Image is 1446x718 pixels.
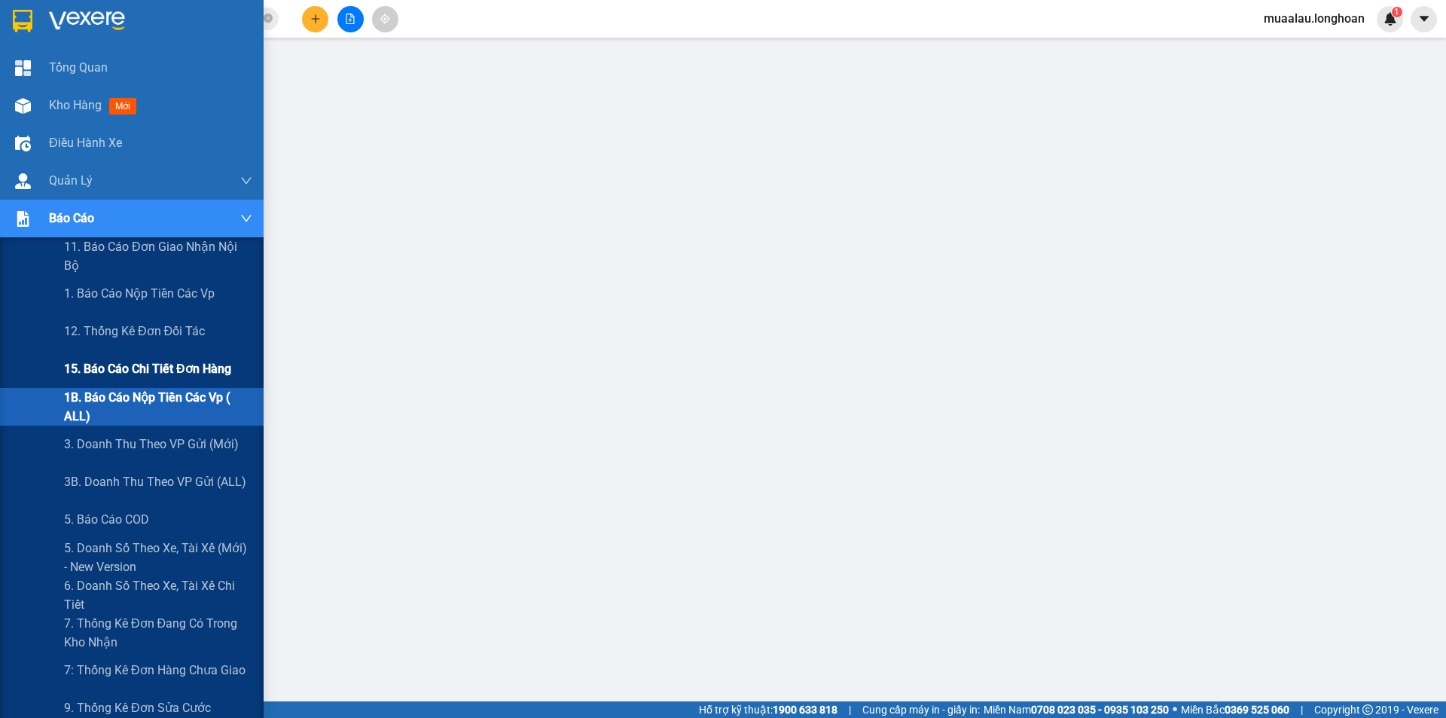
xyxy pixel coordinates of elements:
[1417,12,1431,26] span: caret-down
[13,10,32,32] img: logo-vxr
[15,98,31,114] img: warehouse-icon
[64,284,215,303] span: 1. Báo cáo nộp tiền các vp
[109,98,136,115] span: mới
[15,173,31,189] img: warehouse-icon
[984,701,1169,718] span: Miền Nam
[64,539,252,576] span: 5. Doanh số theo xe, tài xế (mới) - New version
[1252,9,1377,28] span: muaalau.longhoan
[15,211,31,227] img: solution-icon
[1173,707,1177,713] span: ⚪️
[15,60,31,76] img: dashboard-icon
[64,435,239,454] span: 3. Doanh Thu theo VP Gửi (mới)
[337,6,364,32] button: file-add
[64,576,252,614] span: 6. Doanh số theo xe, tài xế chi tiết
[64,614,252,652] span: 7. Thống kê đơn đang có trong kho nhận
[64,510,149,529] span: 5. Báo cáo COD
[773,704,837,716] strong: 1900 633 818
[15,136,31,151] img: warehouse-icon
[380,14,390,24] span: aim
[302,6,328,32] button: plus
[49,171,93,190] span: Quản Lý
[1411,6,1437,32] button: caret-down
[372,6,398,32] button: aim
[1392,7,1402,17] sup: 1
[64,237,252,275] span: 11. Báo cáo đơn giao nhận nội bộ
[264,12,273,26] span: close-circle
[64,472,246,491] span: 3B. Doanh Thu theo VP Gửi (ALL)
[1383,12,1397,26] img: icon-new-feature
[64,359,231,378] span: 15. Báo cáo chi tiết đơn hàng
[64,698,211,717] span: 9. Thống kê đơn sửa cước
[1301,701,1303,718] span: |
[1362,704,1373,715] span: copyright
[240,212,252,225] span: down
[264,14,273,23] span: close-circle
[49,98,102,112] span: Kho hàng
[64,322,205,341] span: 12. Thống kê đơn đối tác
[1181,701,1289,718] span: Miền Bắc
[345,14,355,24] span: file-add
[49,133,122,152] span: Điều hành xe
[1031,704,1169,716] strong: 0708 023 035 - 0935 103 250
[49,209,94,228] span: Báo cáo
[310,14,321,24] span: plus
[849,701,851,718] span: |
[49,58,108,77] span: Tổng Quan
[1225,704,1289,716] strong: 0369 525 060
[862,701,980,718] span: Cung cấp máy in - giấy in:
[240,175,252,187] span: down
[699,701,837,718] span: Hỗ trợ kỹ thuật:
[1394,7,1399,17] span: 1
[64,661,246,680] span: 7: Thống kê đơn hàng chưa giao
[64,388,252,426] span: 1B. Báo cáo nộp tiền các vp ( ALL)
